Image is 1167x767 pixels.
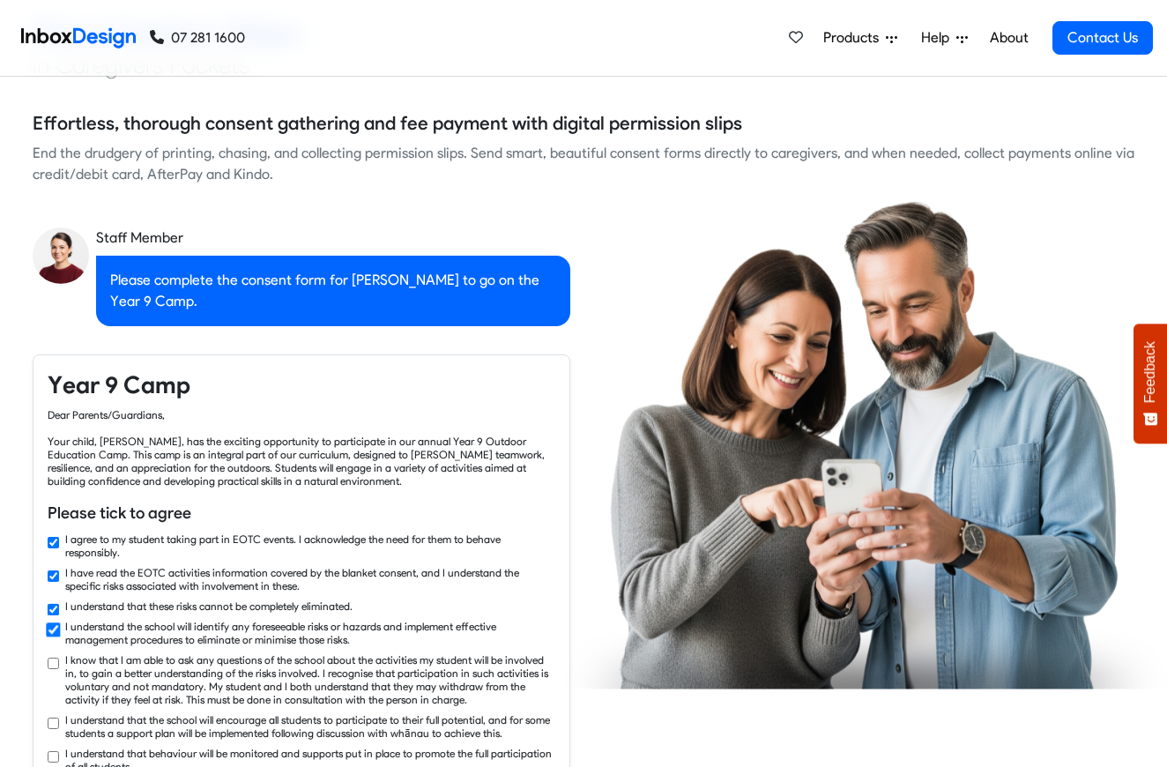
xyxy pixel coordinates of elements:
label: I understand that these risks cannot be completely eliminated. [65,599,353,613]
div: Staff Member [96,227,570,249]
a: About [985,20,1033,56]
div: Dear Parents/Guardians, Your child, [PERSON_NAME], has the exciting opportunity to participate in... [48,408,555,488]
div: End the drudgery of printing, chasing, and collecting permission slips. Send smart, beautiful con... [33,143,1134,185]
span: Help [921,27,956,48]
label: I agree to my student taking part in EOTC events. I acknowledge the need for them to behave respo... [65,532,555,559]
a: Contact Us [1052,21,1153,55]
div: Please complete the consent form for [PERSON_NAME] to go on the Year 9 Camp. [96,256,570,326]
a: 07 281 1600 [150,27,245,48]
img: staff_avatar.png [33,227,89,284]
label: I understand the school will identify any foreseeable risks or hazards and implement effective ma... [65,620,555,646]
h4: Year 9 Camp [48,369,555,401]
h5: Effortless, thorough consent gathering and fee payment with digital permission slips [33,110,742,137]
label: I understand that the school will encourage all students to participate to their full potential, ... [65,713,555,740]
h6: Please tick to agree [48,502,555,525]
label: I know that I am able to ask any questions of the school about the activities my student will be ... [65,653,555,706]
span: Feedback [1142,341,1158,403]
a: Products [816,20,904,56]
label: I have read the EOTC activities information covered by the blanket consent, and I understand the ... [65,566,555,592]
a: Help [914,20,975,56]
button: Feedback - Show survey [1134,324,1167,443]
span: Products [823,27,886,48]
